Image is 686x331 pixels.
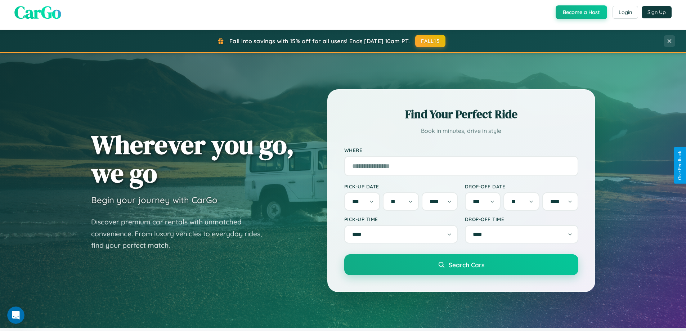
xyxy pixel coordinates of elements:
h2: Find Your Perfect Ride [344,106,578,122]
span: CarGo [14,0,61,24]
p: Discover premium car rentals with unmatched convenience. From luxury vehicles to everyday rides, ... [91,216,271,251]
span: Search Cars [449,261,484,269]
button: Search Cars [344,254,578,275]
label: Where [344,147,578,153]
label: Pick-up Date [344,183,458,189]
div: Give Feedback [677,151,682,180]
button: Login [613,6,638,19]
button: Sign Up [642,6,672,18]
p: Book in minutes, drive in style [344,126,578,136]
h1: Wherever you go, we go [91,130,294,187]
button: FALL15 [415,35,445,47]
label: Drop-off Date [465,183,578,189]
label: Drop-off Time [465,216,578,222]
iframe: Intercom live chat [7,307,24,324]
label: Pick-up Time [344,216,458,222]
span: Fall into savings with 15% off for all users! Ends [DATE] 10am PT. [229,37,410,45]
h3: Begin your journey with CarGo [91,194,218,205]
button: Become a Host [556,5,607,19]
